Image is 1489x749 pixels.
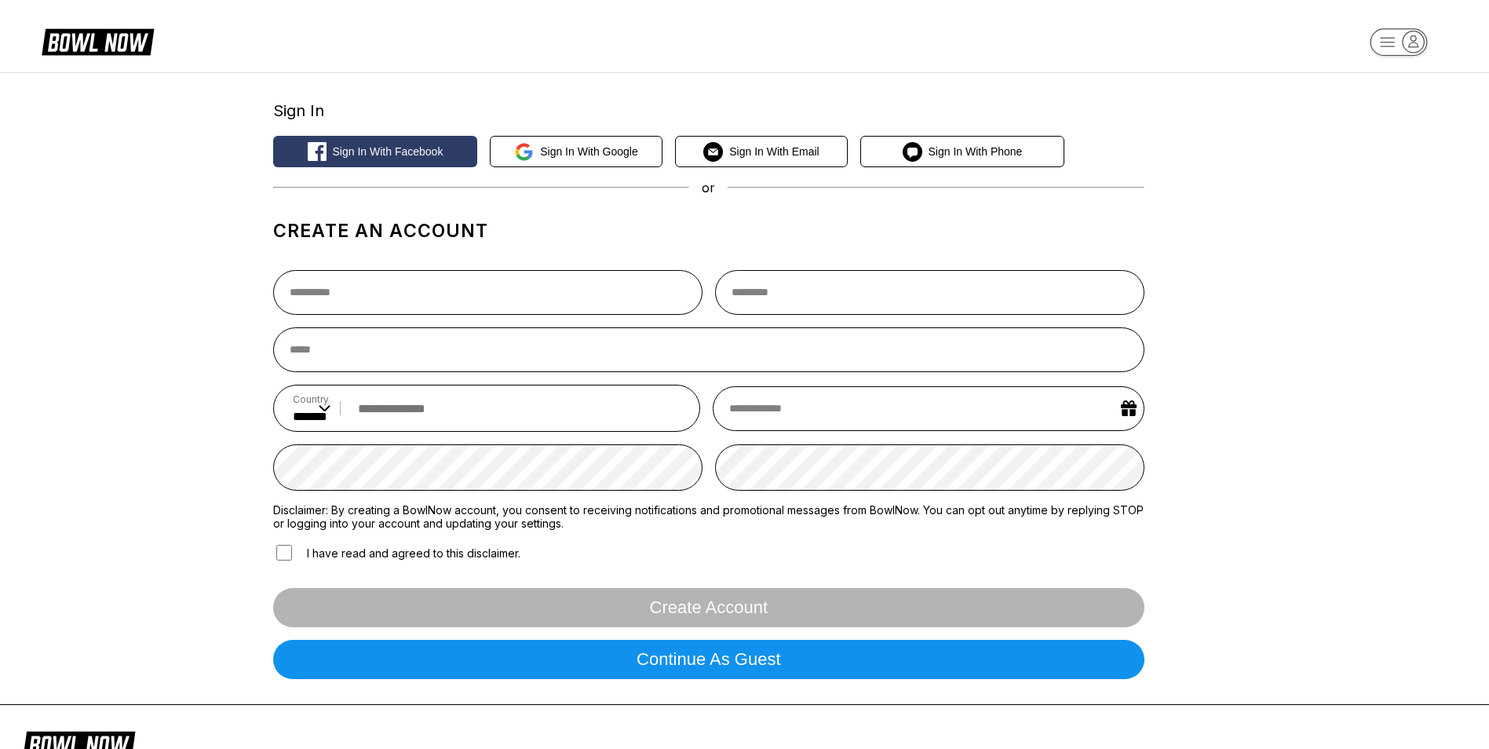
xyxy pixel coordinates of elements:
button: Continue as guest [273,640,1144,679]
input: I have read and agreed to this disclaimer. [276,545,292,561]
label: Country [293,393,330,405]
span: Sign in with Google [540,145,638,158]
button: Sign in with Facebook [273,136,477,167]
button: Sign in with Google [490,136,662,167]
span: Sign in with Email [729,145,819,158]
button: Sign in with Phone [860,136,1064,167]
label: Disclaimer: By creating a BowlNow account, you consent to receiving notifications and promotional... [273,503,1144,530]
span: Sign in with Phone [929,145,1023,158]
div: or [273,180,1144,195]
div: Sign In [273,101,1144,120]
button: Sign in with Email [675,136,848,167]
label: I have read and agreed to this disclaimer. [273,543,520,563]
span: Sign in with Facebook [333,145,443,158]
h1: Create an account [273,220,1144,242]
